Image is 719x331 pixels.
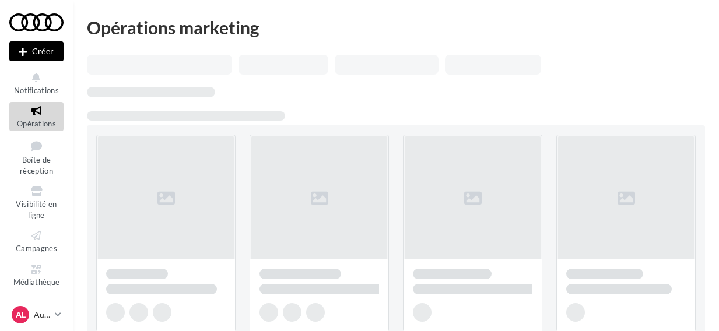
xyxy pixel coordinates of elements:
span: Boîte de réception [20,155,53,175]
a: Campagnes [9,227,64,255]
a: Boîte de réception [9,136,64,178]
span: Campagnes [16,244,57,253]
div: Opérations marketing [87,19,705,36]
div: Nouvelle campagne [9,41,64,61]
span: Opérations [17,119,56,128]
a: AL Audi LAON [9,304,64,326]
span: Visibilité en ligne [16,199,57,220]
span: AL [16,309,26,321]
button: Créer [9,41,64,61]
a: Médiathèque [9,260,64,289]
a: Opérations [9,102,64,131]
a: Visibilité en ligne [9,182,64,222]
p: Audi LAON [34,309,50,321]
button: Notifications [9,69,64,97]
span: Médiathèque [13,277,60,287]
span: Notifications [14,86,59,95]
